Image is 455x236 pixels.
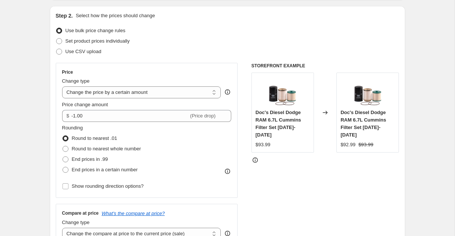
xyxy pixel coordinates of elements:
strike: $93.99 [358,141,373,148]
span: End prices in a certain number [72,167,138,172]
button: What's the compare at price? [102,211,165,216]
span: Doc's Diesel Dodge RAM 6.7L Cummins Filter Set [DATE]-[DATE] [256,110,301,138]
img: DGF430_DGF401_P5335_2_80x.png [268,77,297,107]
span: Use bulk price change rules [65,28,125,33]
img: DGF430_DGF401_P5335_2_80x.png [353,77,383,107]
span: Use CSV upload [65,49,101,54]
div: $93.99 [256,141,271,148]
div: help [224,88,231,96]
span: Set product prices individually [65,38,130,44]
h2: Step 2. [56,12,73,19]
div: $92.99 [341,141,355,148]
span: Show rounding direction options? [72,183,144,189]
span: Price change amount [62,102,108,107]
span: Rounding [62,125,83,131]
span: End prices in .99 [72,156,108,162]
span: Change type [62,78,90,84]
h6: STOREFRONT EXAMPLE [251,63,399,69]
span: Round to nearest whole number [72,146,141,151]
h3: Compare at price [62,210,99,216]
span: Doc's Diesel Dodge RAM 6.7L Cummins Filter Set [DATE]-[DATE] [341,110,386,138]
span: $ [67,113,69,119]
span: (Price drop) [190,113,216,119]
h3: Price [62,69,73,75]
span: Change type [62,220,90,225]
p: Select how the prices should change [76,12,155,19]
input: -10.00 [71,110,189,122]
span: Round to nearest .01 [72,135,117,141]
